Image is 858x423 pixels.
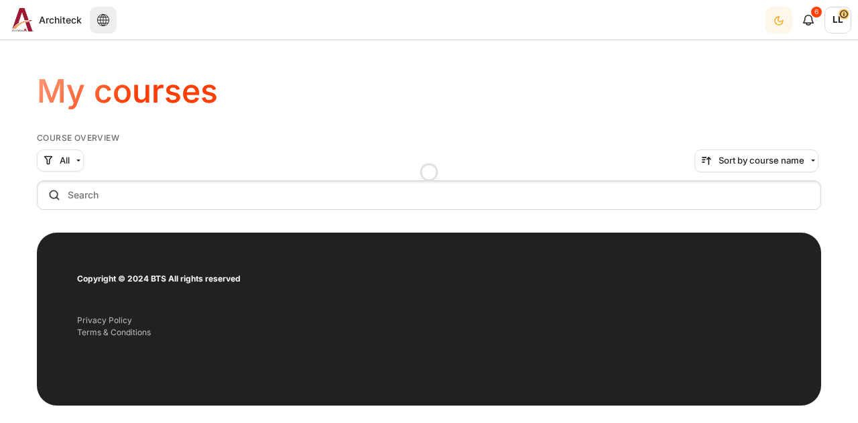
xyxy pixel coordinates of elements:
[824,7,851,34] a: User menu
[77,315,132,325] a: Privacy Policy
[37,133,821,143] h5: Course overview
[37,149,84,172] button: Grouping drop-down menu
[37,70,218,112] h1: My courses
[7,8,82,32] a: Architeck Architeck
[77,274,241,284] strong: Copyright © 2024 BTS All rights reserved
[811,7,822,17] div: 6
[765,7,792,34] button: Light Mode Dark Mode
[767,6,791,34] div: Dark Mode
[60,154,70,168] span: All
[694,149,818,172] button: Sorting drop-down menu
[824,7,851,34] span: LL
[39,13,82,27] span: Architeck
[77,327,151,337] a: Terms & Conditions
[719,154,804,168] span: Sort by course name
[795,7,822,34] div: Show notification window with 6 new notifications
[37,149,821,213] div: Course overview controls
[37,180,821,210] input: Search
[12,8,34,32] img: Architeck
[90,7,117,34] button: Languages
